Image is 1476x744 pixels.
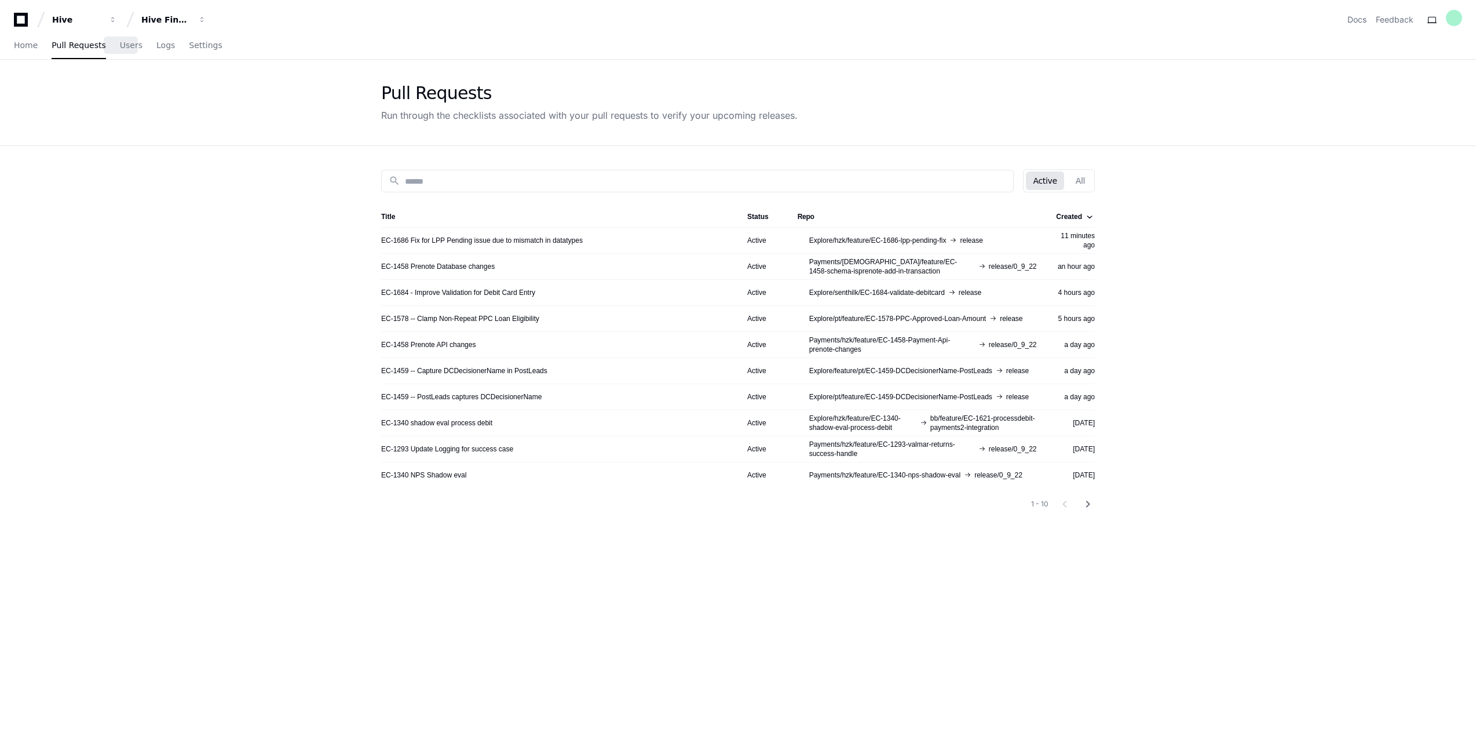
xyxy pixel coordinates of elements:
[14,42,38,49] span: Home
[1081,497,1095,511] mat-icon: chevron_right
[1006,392,1029,402] span: release
[381,236,583,245] a: EC-1686 Fix for LPP Pending issue due to mismatch in datatypes
[809,288,945,297] span: Explore/senthilk/EC-1684-validate-debitcard
[156,32,175,59] a: Logs
[930,414,1037,432] span: bb/feature/EC-1621-processdebit-payments2-integration
[747,418,779,428] div: Active
[747,392,779,402] div: Active
[14,32,38,59] a: Home
[381,288,535,297] a: EC-1684 - Improve Validation for Debit Card Entry
[747,444,779,454] div: Active
[1376,14,1413,25] button: Feedback
[381,340,476,349] a: EC-1458 Prenote API changes
[381,212,395,221] div: Title
[1055,392,1095,402] div: a day ago
[1347,14,1367,25] a: Docs
[809,335,975,354] span: Payments/hzk/feature/EC-1458-Payment-Api-prenote-changes
[120,42,143,49] span: Users
[381,392,542,402] a: EC-1459 -- PostLeads captures DCDecisionerName
[809,366,992,375] span: Explore/feature/pt/EC-1459-DCDecisionerName-PostLeads
[747,262,779,271] div: Active
[747,314,779,323] div: Active
[809,392,992,402] span: Explore/pt/feature/EC-1459-DCDecisionerName-PostLeads
[381,212,729,221] div: Title
[809,257,975,276] span: Payments/[DEMOGRAPHIC_DATA]/feature/EC-1458-schema-isprenote-add-in-transaction
[974,471,1022,480] span: release/0_9_22
[747,340,779,349] div: Active
[809,314,987,323] span: Explore/pt/feature/EC-1578-PPC-Approved-Loan-Amount
[960,236,982,245] span: release
[809,414,916,432] span: Explore/hzk/feature/EC-1340-shadow-eval-process-debit
[1055,314,1095,323] div: 5 hours ago
[381,418,492,428] a: EC-1340 shadow eval process debit
[381,83,798,104] div: Pull Requests
[381,366,547,375] a: EC-1459 -- Capture DCDecisionerName in PostLeads
[989,262,1037,271] span: release/0_9_22
[189,42,222,49] span: Settings
[1055,262,1095,271] div: an hour ago
[1056,212,1093,221] div: Created
[1055,418,1095,428] div: [DATE]
[381,262,495,271] a: EC-1458 Prenote Database changes
[1031,499,1048,509] div: 1 - 10
[747,212,769,221] div: Status
[1055,288,1095,297] div: 4 hours ago
[1026,172,1064,190] button: Active
[1055,444,1095,454] div: [DATE]
[747,471,779,480] div: Active
[52,14,102,25] div: Hive
[747,288,779,297] div: Active
[747,366,779,375] div: Active
[52,42,105,49] span: Pull Requests
[747,236,779,245] div: Active
[809,440,975,458] span: Payments/hzk/feature/EC-1293-valmar-returns-success-handle
[959,288,981,297] span: release
[809,236,947,245] span: Explore/hzk/feature/EC-1686-lpp-pending-fix
[1055,231,1095,250] div: 11 minutes ago
[1006,366,1029,375] span: release
[381,314,539,323] a: EC-1578 -- Clamp Non-Repeat PPC Loan Eligibility
[989,340,1037,349] span: release/0_9_22
[120,32,143,59] a: Users
[189,32,222,59] a: Settings
[52,32,105,59] a: Pull Requests
[381,471,466,480] a: EC-1340 NPS Shadow eval
[141,14,191,25] div: Hive Financial Systems
[1000,314,1022,323] span: release
[1055,366,1095,375] div: a day ago
[389,175,400,187] mat-icon: search
[381,108,798,122] div: Run through the checklists associated with your pull requests to verify your upcoming releases.
[989,444,1037,454] span: release/0_9_22
[381,444,513,454] a: EC-1293 Update Logging for success case
[48,9,122,30] button: Hive
[747,212,779,221] div: Status
[137,9,211,30] button: Hive Financial Systems
[1069,172,1092,190] button: All
[1056,212,1082,221] div: Created
[1055,471,1095,480] div: [DATE]
[156,42,175,49] span: Logs
[1055,340,1095,349] div: a day ago
[788,206,1046,227] th: Repo
[809,471,960,480] span: Payments/hzk/feature/EC-1340-nps-shadow-eval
